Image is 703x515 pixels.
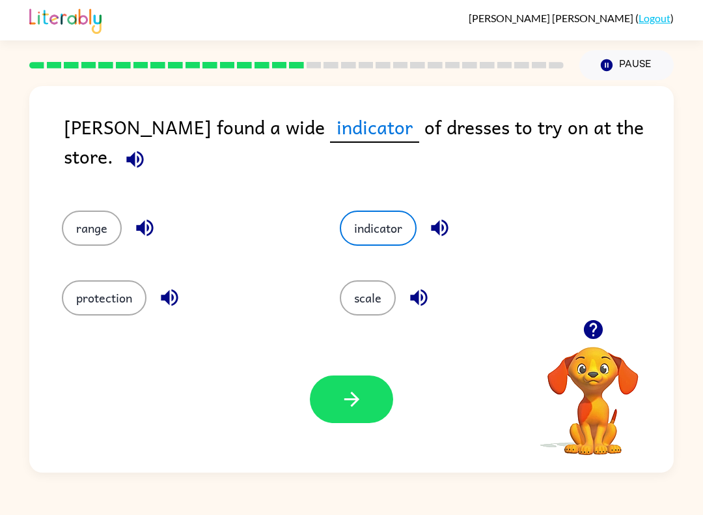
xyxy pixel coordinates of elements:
div: [PERSON_NAME] found a wide of dresses to try on at the store. [64,112,674,184]
button: indicator [340,211,417,246]
button: range [62,211,122,246]
div: ( ) [469,12,674,24]
button: scale [340,280,396,316]
button: Pause [579,50,674,80]
button: protection [62,280,146,316]
a: Logout [639,12,670,24]
img: Literably [29,5,102,34]
span: [PERSON_NAME] [PERSON_NAME] [469,12,635,24]
span: indicator [330,112,419,143]
video: Your browser must support playing .mp4 files to use Literably. Please try using another browser. [528,327,658,457]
